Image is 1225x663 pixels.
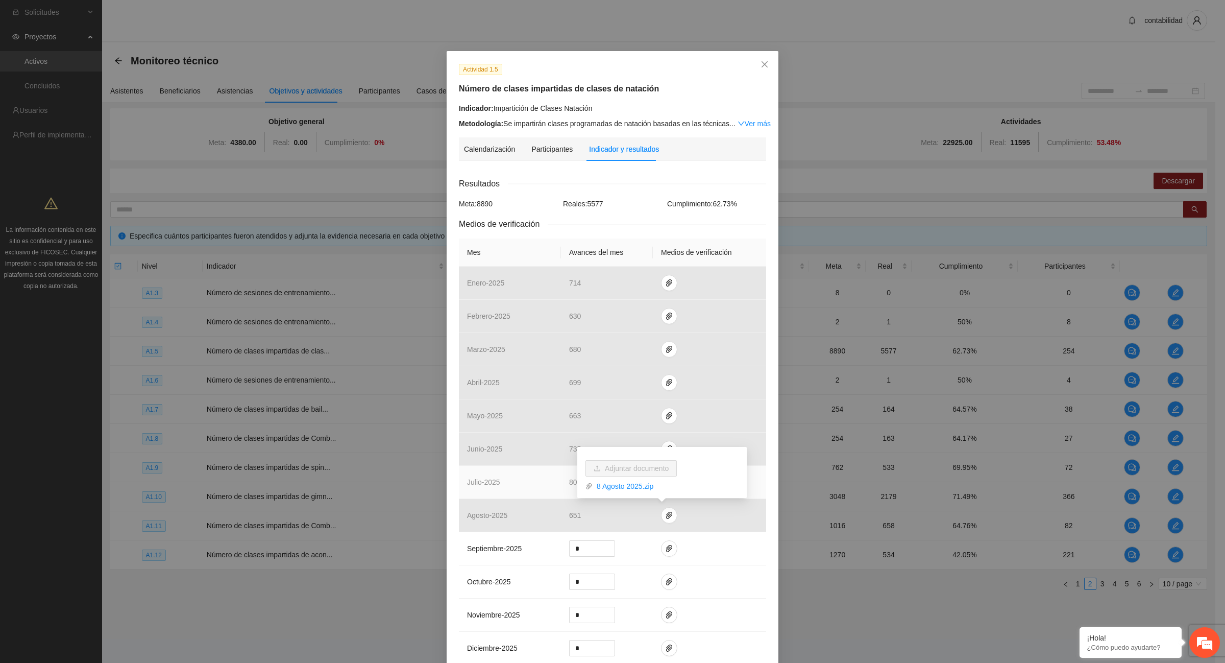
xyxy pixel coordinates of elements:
[1087,644,1174,651] p: ¿Cómo puedo ayudarte?
[459,218,548,230] span: Medios de verificación
[569,445,581,453] span: 735
[569,312,581,320] span: 630
[661,611,677,619] span: paper-clip
[661,275,677,291] button: paper-clip
[467,578,511,586] span: octubre - 2025
[459,239,561,267] th: Mes
[661,374,677,391] button: paper-clip
[459,118,766,129] div: Se impartirán clases programadas de natación basadas en las técnicas
[467,644,518,652] span: diciembre - 2025
[661,412,677,420] span: paper-clip
[761,60,769,68] span: close
[661,578,677,586] span: paper-clip
[456,198,560,209] div: Meta: 8890
[738,120,745,127] span: down
[459,64,502,75] span: Actividad 1.5
[661,540,677,557] button: paper-clip
[561,239,653,267] th: Avances del mes
[661,644,677,652] span: paper-clip
[459,83,766,95] h5: Número de clases impartidas de clases de natación
[569,279,581,287] span: 714
[661,544,677,553] span: paper-clip
[467,478,500,486] span: julio - 2025
[585,464,677,472] span: uploadAdjuntar documento
[467,279,504,287] span: enero - 2025
[569,345,581,353] span: 680
[569,511,581,519] span: 651
[589,144,659,155] div: Indicador y resultados
[665,198,769,209] div: Cumplimiento: 62.73 %
[593,481,739,492] a: 8 Agosto 2025.zip
[585,460,677,477] button: uploadAdjuntar documento
[661,507,677,524] button: paper-clip
[569,412,581,420] span: 663
[467,312,510,320] span: febrero - 2025
[661,279,677,287] span: paper-clip
[661,511,677,519] span: paper-clip
[569,378,581,387] span: 699
[467,611,520,619] span: noviembre - 2025
[459,103,766,114] div: Impartición de Clases Natación
[459,120,503,128] strong: Metodología:
[661,345,677,353] span: paper-clip
[467,445,502,453] span: junio - 2025
[661,607,677,623] button: paper-clip
[661,574,677,590] button: paper-clip
[459,177,508,190] span: Resultados
[653,239,766,267] th: Medios de verificación
[738,120,771,128] a: Expand
[661,445,677,453] span: paper-clip
[729,120,736,128] span: ...
[464,144,515,155] div: Calendarización
[467,378,500,387] span: abril - 2025
[661,312,677,320] span: paper-clip
[459,104,494,112] strong: Indicador:
[661,441,677,457] button: paper-clip
[661,408,677,424] button: paper-clip
[531,144,573,155] div: Participantes
[569,478,581,486] span: 805
[563,200,603,208] span: Reales: 5577
[661,308,677,324] button: paper-clip
[751,51,778,79] button: Close
[467,511,507,519] span: agosto - 2025
[661,341,677,358] button: paper-clip
[467,544,522,553] span: septiembre - 2025
[1087,634,1174,642] div: ¡Hola!
[467,412,503,420] span: mayo - 2025
[661,378,677,387] span: paper-clip
[585,483,593,490] span: paper-clip
[467,345,505,353] span: marzo - 2025
[661,640,677,656] button: paper-clip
